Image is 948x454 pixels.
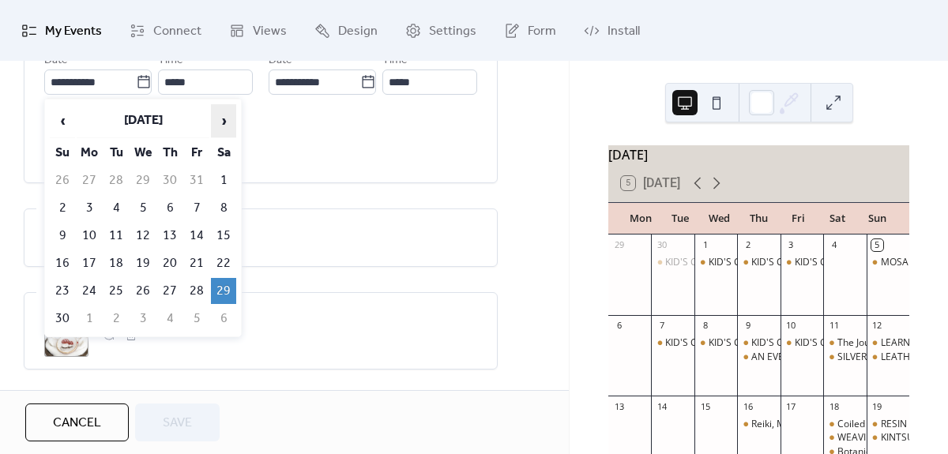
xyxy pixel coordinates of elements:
[608,19,640,43] span: Install
[871,400,883,412] div: 19
[613,320,625,332] div: 6
[77,250,102,276] td: 17
[77,140,102,166] th: Mo
[157,195,182,221] td: 6
[130,223,156,249] td: 12
[867,336,909,350] div: LEARN TO CROCHET GRANNY SQUARES
[103,306,129,332] td: 2
[828,400,840,412] div: 18
[130,278,156,304] td: 26
[613,239,625,251] div: 29
[572,6,652,54] a: Install
[9,6,114,54] a: My Events
[44,387,112,406] span: Event links
[184,250,209,276] td: 21
[828,320,840,332] div: 11
[709,256,901,269] div: KID'S CLUB SCHOOL HOLIDAY WORKSHOPS
[818,203,857,235] div: Sat
[211,250,236,276] td: 22
[184,195,209,221] td: 7
[737,418,780,431] div: Reiki, Manifestation & Vision Boarding
[528,19,556,43] span: Form
[857,203,897,235] div: Sun
[651,256,694,269] div: KID'S CLUB SCHOOL HOLIDAY WORKSHOPS
[656,320,668,332] div: 7
[157,223,182,249] td: 13
[751,256,944,269] div: KID'S CLUB SCHOOL HOLIDAY WORKSHOPS
[303,6,389,54] a: Design
[699,400,711,412] div: 15
[867,351,909,364] div: LEATHER JOURNAL WORKSHOP
[25,403,129,441] button: Cancel
[53,414,101,433] span: Cancel
[50,195,75,221] td: 2
[665,336,858,350] div: KID'S CLUB SCHOOL HOLIDAY WORKSHOPS
[781,256,823,269] div: KID'S CLUB SCHOOL HOLIDAY WORKSHOPS
[118,6,213,54] a: Connect
[871,320,883,332] div: 12
[50,250,75,276] td: 16
[50,167,75,193] td: 26
[709,336,901,350] div: KID'S CLUB SCHOOL HOLIDAY WORKSHOPS
[130,250,156,276] td: 19
[77,104,209,138] th: [DATE]
[130,140,156,166] th: We
[269,51,292,70] span: Date
[157,250,182,276] td: 20
[158,51,183,70] span: Time
[785,239,797,251] div: 3
[751,418,918,431] div: Reiki, Manifestation & Vision Boarding
[393,6,488,54] a: Settings
[828,239,840,251] div: 4
[211,278,236,304] td: 29
[700,203,739,235] div: Wed
[103,195,129,221] td: 4
[217,6,299,54] a: Views
[737,351,780,364] div: AN EVENING OF INTUITIVE ARTS & THE SPIRIT WORLD with Christine Morgan
[50,306,75,332] td: 30
[694,256,737,269] div: KID'S CLUB SCHOOL HOLIDAY WORKSHOPS
[184,167,209,193] td: 31
[785,320,797,332] div: 10
[50,278,75,304] td: 23
[737,336,780,350] div: KID'S CLUB SCHOOL HOLIDAY WORKSHOPS
[103,223,129,249] td: 11
[382,51,408,70] span: Time
[785,400,797,412] div: 17
[50,223,75,249] td: 9
[751,336,944,350] div: KID'S CLUB SCHOOL HOLIDAY WORKSHOPS
[253,19,287,43] span: Views
[608,145,909,164] div: [DATE]
[50,140,75,166] th: Su
[157,140,182,166] th: Th
[77,306,102,332] td: 1
[157,306,182,332] td: 4
[621,203,660,235] div: Mon
[130,167,156,193] td: 29
[699,239,711,251] div: 1
[739,203,779,235] div: Thu
[130,195,156,221] td: 5
[103,167,129,193] td: 28
[656,400,668,412] div: 14
[660,203,700,235] div: Tue
[211,167,236,193] td: 1
[823,336,866,350] div: The Journey of Psychic & Mediumship Abilities - Session 2
[665,256,858,269] div: KID'S CLUB SCHOOL HOLIDAY WORKSHOPS
[184,278,209,304] td: 28
[130,306,156,332] td: 3
[211,195,236,221] td: 8
[742,400,754,412] div: 16
[699,320,711,332] div: 8
[651,336,694,350] div: KID'S CLUB SCHOOL HOLIDAY WORKSHOPS
[184,306,209,332] td: 5
[867,431,909,445] div: KINTSUGI WORKSHOP
[45,19,102,43] span: My Events
[694,336,737,350] div: KID'S CLUB SCHOOL HOLIDAY WORKSHOPS
[867,256,909,269] div: MOSAIC ART FOR BEGINNERS WORKSHOP
[184,140,209,166] th: Fr
[77,278,102,304] td: 24
[656,239,668,251] div: 30
[338,19,378,43] span: Design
